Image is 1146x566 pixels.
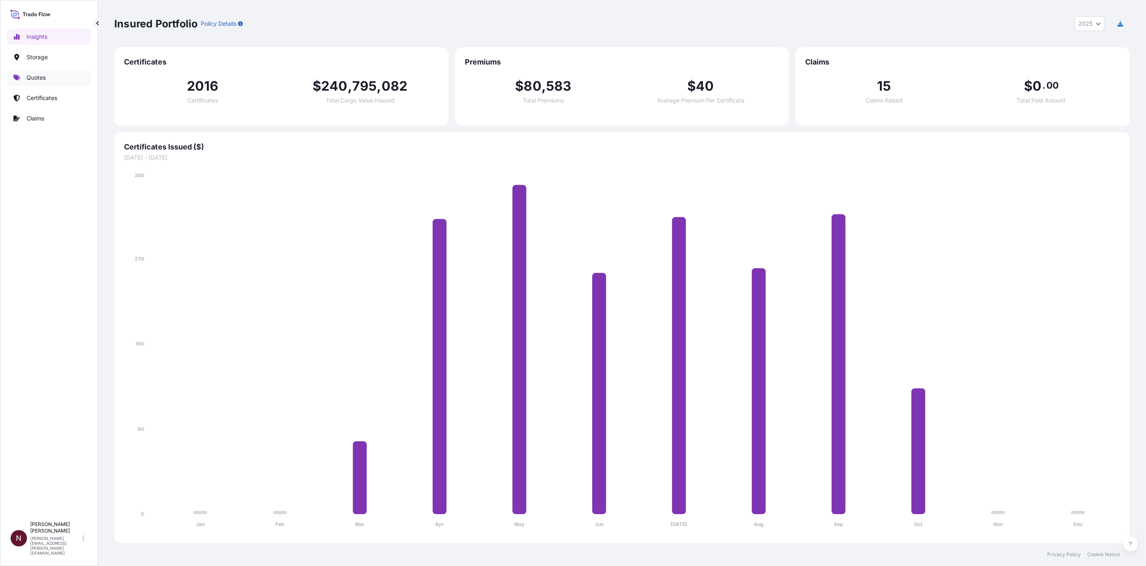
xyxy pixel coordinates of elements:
[138,426,144,432] tspan: 90
[275,521,284,527] tspan: Feb
[1017,98,1066,103] span: Total Paid Amount
[30,521,81,534] p: [PERSON_NAME] [PERSON_NAME]
[321,80,348,93] span: 240
[1073,521,1083,527] tspan: Dec
[1087,551,1120,558] a: Cookie Notice
[30,536,81,555] p: [PERSON_NAME][EMAIL_ADDRESS][PERSON_NAME][DOMAIN_NAME]
[1033,80,1042,93] span: 0
[993,521,1003,527] tspan: Nov
[27,94,57,102] p: Certificates
[1046,82,1059,89] span: 00
[326,98,395,103] span: Total Cargo Value Insured
[352,80,377,93] span: 795
[524,80,541,93] span: 80
[201,20,236,28] p: Policy Details
[546,80,572,93] span: 583
[805,57,1120,67] span: Claims
[1042,82,1045,89] span: .
[27,114,44,123] p: Claims
[834,521,843,527] tspan: Sep
[754,521,764,527] tspan: Aug
[7,29,91,45] a: Insights
[187,98,218,103] span: Certificates
[877,80,891,93] span: 15
[696,80,714,93] span: 40
[595,521,604,527] tspan: Jun
[141,511,144,517] tspan: 0
[134,172,144,178] tspan: 360
[124,154,1120,162] span: [DATE] - [DATE]
[7,90,91,106] a: Certificates
[187,80,219,93] span: 2016
[7,110,91,127] a: Claims
[135,256,144,262] tspan: 270
[114,17,198,30] p: Insured Portfolio
[514,521,525,527] tspan: May
[135,341,144,347] tspan: 180
[1047,551,1081,558] a: Privacy Policy
[914,521,923,527] tspan: Oct
[7,49,91,65] a: Storage
[377,80,381,93] span: ,
[313,80,321,93] span: $
[657,98,744,103] span: Average Premium Per Certificate
[542,80,546,93] span: ,
[348,80,352,93] span: ,
[124,142,1120,152] span: Certificates Issued ($)
[355,521,364,527] tspan: Mar
[1075,16,1104,31] button: Year Selector
[16,534,22,542] span: N
[866,98,903,103] span: Claims Raised
[671,521,687,527] tspan: [DATE]
[523,98,564,103] span: Total Premiums
[382,80,408,93] span: 082
[124,57,439,67] span: Certificates
[465,57,780,67] span: Premiums
[515,80,524,93] span: $
[27,53,48,61] p: Storage
[435,521,444,527] tspan: Apr
[27,33,47,41] p: Insights
[687,80,696,93] span: $
[196,521,204,527] tspan: Jan
[1078,20,1093,28] span: 2025
[27,74,46,82] p: Quotes
[7,69,91,86] a: Quotes
[1024,80,1033,93] span: $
